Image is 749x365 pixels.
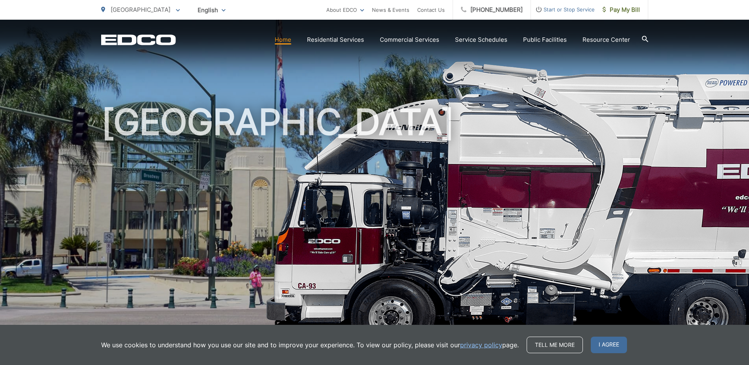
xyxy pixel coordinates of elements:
[523,35,567,44] a: Public Facilities
[101,340,519,350] p: We use cookies to understand how you use our site and to improve your experience. To view our pol...
[455,35,507,44] a: Service Schedules
[372,5,409,15] a: News & Events
[460,340,502,350] a: privacy policy
[111,6,170,13] span: [GEOGRAPHIC_DATA]
[591,337,627,353] span: I agree
[326,5,364,15] a: About EDCO
[417,5,445,15] a: Contact Us
[307,35,364,44] a: Residential Services
[603,5,640,15] span: Pay My Bill
[192,3,231,17] span: English
[101,102,648,352] h1: [GEOGRAPHIC_DATA]
[275,35,291,44] a: Home
[583,35,630,44] a: Resource Center
[380,35,439,44] a: Commercial Services
[101,34,176,45] a: EDCD logo. Return to the homepage.
[527,337,583,353] a: Tell me more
